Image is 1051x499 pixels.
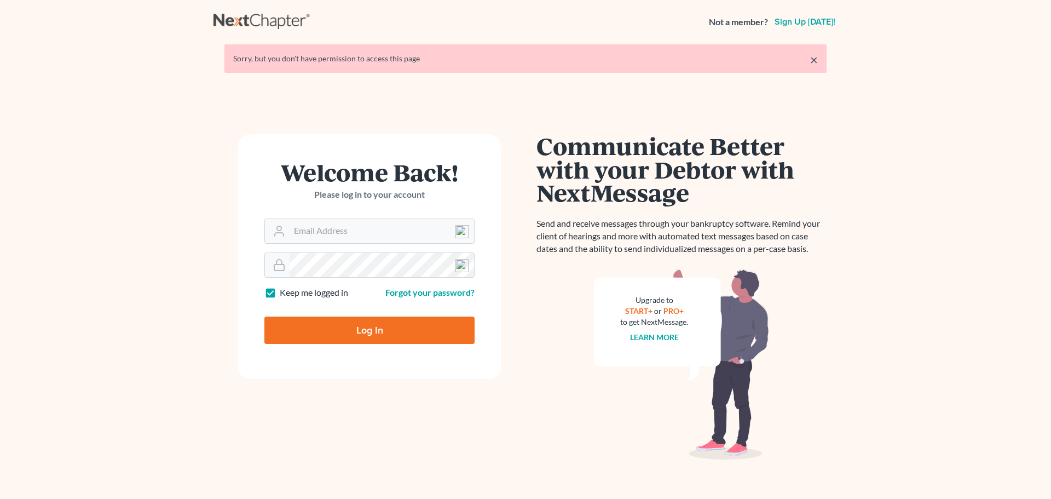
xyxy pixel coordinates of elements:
a: PRO+ [663,306,684,316]
p: Send and receive messages through your bankruptcy software. Remind your client of hearings and mo... [536,217,827,255]
input: Email Address [290,219,474,243]
a: START+ [625,306,652,316]
h1: Communicate Better with your Debtor with NextMessage [536,134,827,204]
label: Keep me logged in [280,286,348,299]
h1: Welcome Back! [264,160,475,184]
div: to get NextMessage. [620,317,688,328]
a: Sign up [DATE]! [772,18,838,26]
span: or [654,306,662,316]
img: nextmessage_bg-59042aed3d76b12b5cd301f8e5b87938c9018125f34e5fa2b7a6b67550977c72.svg [594,268,769,460]
p: Please log in to your account [264,188,475,201]
img: npw-badge-icon-locked.svg [455,225,469,238]
div: Sorry, but you don't have permission to access this page [233,53,818,64]
strong: Not a member? [709,16,768,28]
a: × [810,53,818,66]
input: Log In [264,317,475,344]
a: Forgot your password? [385,287,475,297]
div: Upgrade to [620,295,688,306]
img: npw-badge-icon-locked.svg [455,259,469,272]
a: Learn more [630,332,679,342]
